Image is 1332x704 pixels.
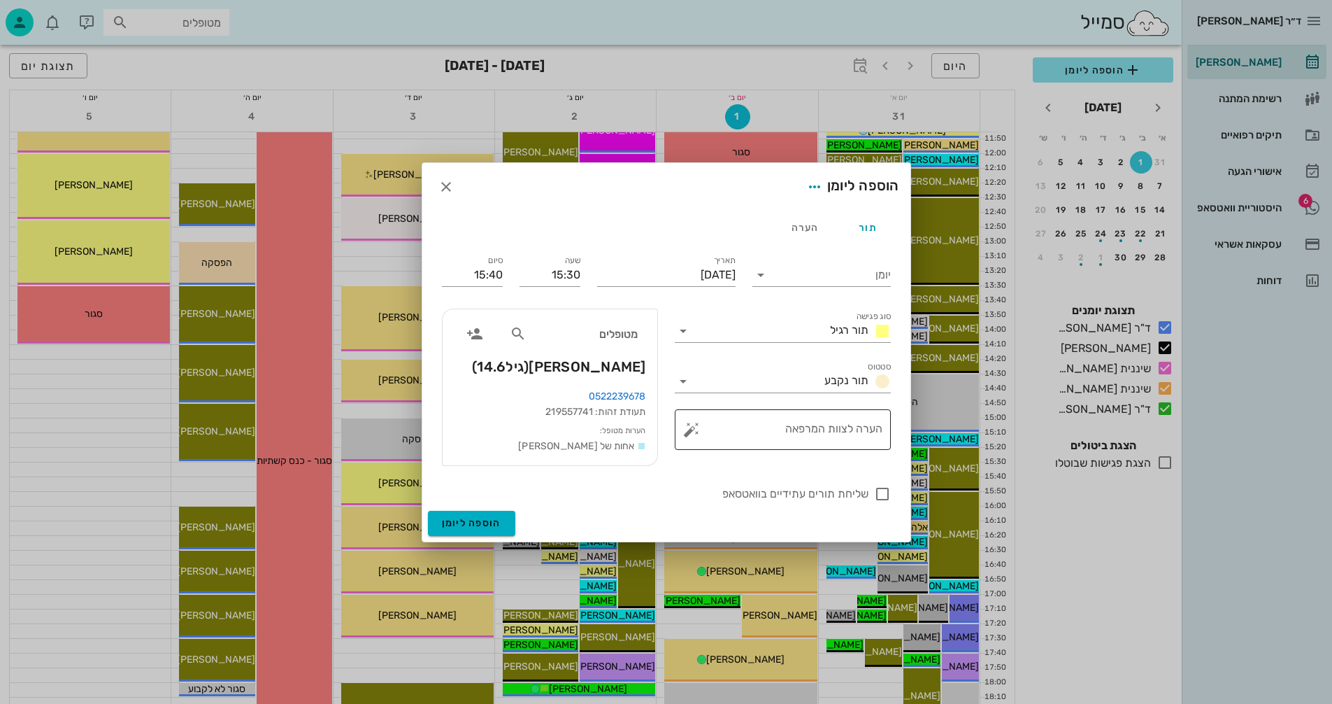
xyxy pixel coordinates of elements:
span: תור נקבע [824,374,868,387]
label: סטטוס [868,362,891,372]
a: 0522239678 [589,390,646,402]
span: אחות של [PERSON_NAME] [518,440,634,452]
div: סוג פגישהתור רגיל [675,320,891,342]
label: שעה [564,255,580,266]
small: הערות מטופל: [600,426,645,435]
label: סיום [488,255,503,266]
label: שליחת תורים עתידיים בוואטסאפ [442,487,868,501]
span: תור רגיל [830,323,868,337]
span: הוספה ליומן [442,517,501,529]
span: [PERSON_NAME] [472,355,646,378]
span: 14.6 [477,358,506,375]
label: סוג פגישה [856,311,891,322]
div: סטטוסתור נקבע [675,370,891,393]
button: הוספה ליומן [428,511,515,536]
div: תעודת זהות: 219557741 [454,404,646,420]
div: הערה [773,211,836,244]
label: תאריך [713,255,736,266]
div: הוספה ליומן [802,174,899,199]
span: (גיל ) [472,358,529,375]
div: תור [836,211,899,244]
div: יומן [752,264,891,286]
